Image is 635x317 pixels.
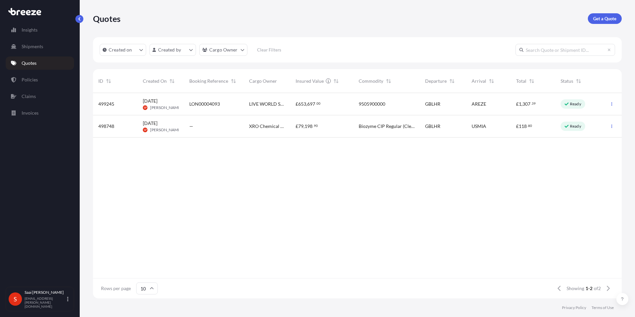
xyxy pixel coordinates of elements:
[158,47,181,53] p: Created by
[249,101,285,107] span: LIVE WORLD SRL
[593,15,616,22] p: Get a Quote
[588,13,622,24] a: Get a Quote
[521,102,522,106] span: ,
[22,43,43,50] p: Shipments
[209,47,238,53] p: Cargo Owner
[425,78,447,84] span: Departure
[189,78,228,84] span: Booking Reference
[296,124,298,129] span: £
[101,285,131,292] span: Rows per page
[304,124,305,129] span: ,
[594,285,601,292] span: of 2
[306,102,307,106] span: ,
[519,102,521,106] span: 1
[143,98,157,104] span: [DATE]
[168,77,176,85] button: Sort
[425,123,440,130] span: GBLHR
[257,47,281,53] p: Clear Filters
[22,93,36,100] p: Claims
[144,104,147,111] span: SP
[528,125,532,127] span: 80
[189,123,193,130] span: —
[385,77,393,85] button: Sort
[316,102,316,105] span: .
[22,60,37,66] p: Quotes
[143,78,167,84] span: Created On
[14,296,17,302] span: S
[22,27,38,33] p: Insights
[562,305,586,310] a: Privacy Policy
[100,44,146,56] button: createdOn Filter options
[515,44,615,56] input: Search Quote or Shipment ID...
[296,102,298,106] span: £
[527,125,528,127] span: .
[25,296,66,308] p: [EMAIL_ADDRESS][PERSON_NAME][DOMAIN_NAME]
[6,23,74,37] a: Insights
[519,124,527,129] span: 118
[93,13,121,24] p: Quotes
[144,127,147,133] span: SP
[150,127,182,133] span: [PERSON_NAME]
[332,77,340,85] button: Sort
[586,285,592,292] span: 1-2
[25,290,66,295] p: Saai [PERSON_NAME]
[516,78,526,84] span: Total
[448,77,456,85] button: Sort
[425,101,440,107] span: GBLHR
[307,102,315,106] span: 697
[570,101,581,107] p: Ready
[6,106,74,120] a: Invoices
[528,77,536,85] button: Sort
[472,101,486,107] span: AREZE
[249,78,277,84] span: Cargo Owner
[150,105,182,110] span: [PERSON_NAME]
[189,101,220,107] span: LON00004093
[105,77,113,85] button: Sort
[532,102,536,105] span: 39
[305,124,313,129] span: 198
[6,56,74,70] a: Quotes
[98,123,114,130] span: 498748
[22,110,39,116] p: Invoices
[98,78,103,84] span: ID
[149,44,196,56] button: createdBy Filter options
[22,76,38,83] p: Policies
[199,44,247,56] button: cargoOwner Filter options
[251,45,288,55] button: Clear Filters
[6,90,74,103] a: Claims
[570,124,581,129] p: Ready
[591,305,614,310] a: Terms of Use
[109,47,132,53] p: Created on
[143,120,157,127] span: [DATE]
[472,123,486,130] span: USMIA
[567,285,584,292] span: Showing
[488,77,496,85] button: Sort
[98,101,114,107] span: 499245
[472,78,486,84] span: Arrival
[359,101,385,107] span: 9505900000
[6,40,74,53] a: Shipments
[317,102,320,105] span: 00
[359,123,414,130] span: Biozyme CIP Regular (Cleaning/washing agents and additives )
[249,123,285,130] span: XRO Chemical Services Ltd
[359,78,383,84] span: Commodity
[522,102,530,106] span: 307
[229,77,237,85] button: Sort
[6,73,74,86] a: Policies
[516,102,519,106] span: £
[314,125,318,127] span: 90
[561,78,573,84] span: Status
[516,124,519,129] span: £
[575,77,583,85] button: Sort
[298,102,306,106] span: 653
[296,78,324,84] span: Insured Value
[298,124,304,129] span: 79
